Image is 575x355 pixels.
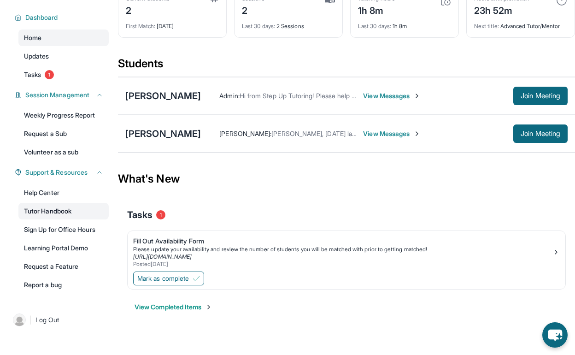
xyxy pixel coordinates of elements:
span: Session Management [25,90,89,100]
span: [PERSON_NAME] : [219,130,271,137]
div: [DATE] [126,17,219,30]
div: 2 [126,2,170,17]
a: Volunteer as a sub [18,144,109,160]
span: 1 [45,70,54,79]
img: Chevron-Right [413,92,421,100]
a: [URL][DOMAIN_NAME] [133,253,192,260]
button: View Completed Items [135,302,212,312]
a: Request a Sub [18,125,109,142]
div: Students [118,56,575,77]
a: Home [18,30,109,46]
div: What's New [118,159,575,199]
div: 1h 8m [358,2,395,17]
span: Admin : [219,92,239,100]
a: Sign Up for Office Hours [18,221,109,238]
button: Join Meeting [513,87,568,105]
span: 1 [156,210,165,219]
span: Join Meeting [521,93,560,99]
span: First Match : [126,23,155,30]
img: Mark as complete [193,275,200,282]
span: Home [24,33,41,42]
img: Chevron-Right [413,130,421,137]
div: [PERSON_NAME] [125,127,201,140]
span: Dashboard [25,13,58,22]
button: Session Management [22,90,103,100]
span: | [29,314,32,325]
a: |Log Out [9,310,109,330]
div: 2 [242,2,265,17]
a: Tutor Handbook [18,203,109,219]
button: Support & Resources [22,168,103,177]
img: user-img [13,314,26,326]
a: Weekly Progress Report [18,107,109,124]
a: Updates [18,48,109,65]
span: Tasks [24,70,41,79]
span: Support & Resources [25,168,88,177]
a: Learning Portal Demo [18,240,109,256]
span: Last 30 days : [358,23,391,30]
span: View Messages [363,129,421,138]
a: Fill Out Availability FormPlease update your availability and review the number of students you w... [128,231,565,270]
a: Request a Feature [18,258,109,275]
span: Updates [24,52,49,61]
button: Mark as complete [133,272,204,285]
span: Join Meeting [521,131,560,136]
span: Mark as complete [137,274,189,283]
a: Tasks1 [18,66,109,83]
a: Report a bug [18,277,109,293]
button: Join Meeting [513,124,568,143]
div: Advanced Tutor/Mentor [474,17,567,30]
span: Log Out [35,315,59,325]
div: Please update your availability and review the number of students you will be matched with prior ... [133,246,552,253]
div: 2 Sessions [242,17,335,30]
a: Help Center [18,184,109,201]
div: Fill Out Availability Form [133,237,552,246]
div: Posted [DATE] [133,260,552,268]
span: Next title : [474,23,499,30]
button: Dashboard [22,13,103,22]
span: Tasks [127,208,153,221]
div: 23h 52m [474,2,529,17]
button: chat-button [542,322,568,348]
div: 1h 8m [358,17,451,30]
span: Last 30 days : [242,23,275,30]
div: [PERSON_NAME] [125,89,201,102]
span: View Messages [363,91,421,101]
